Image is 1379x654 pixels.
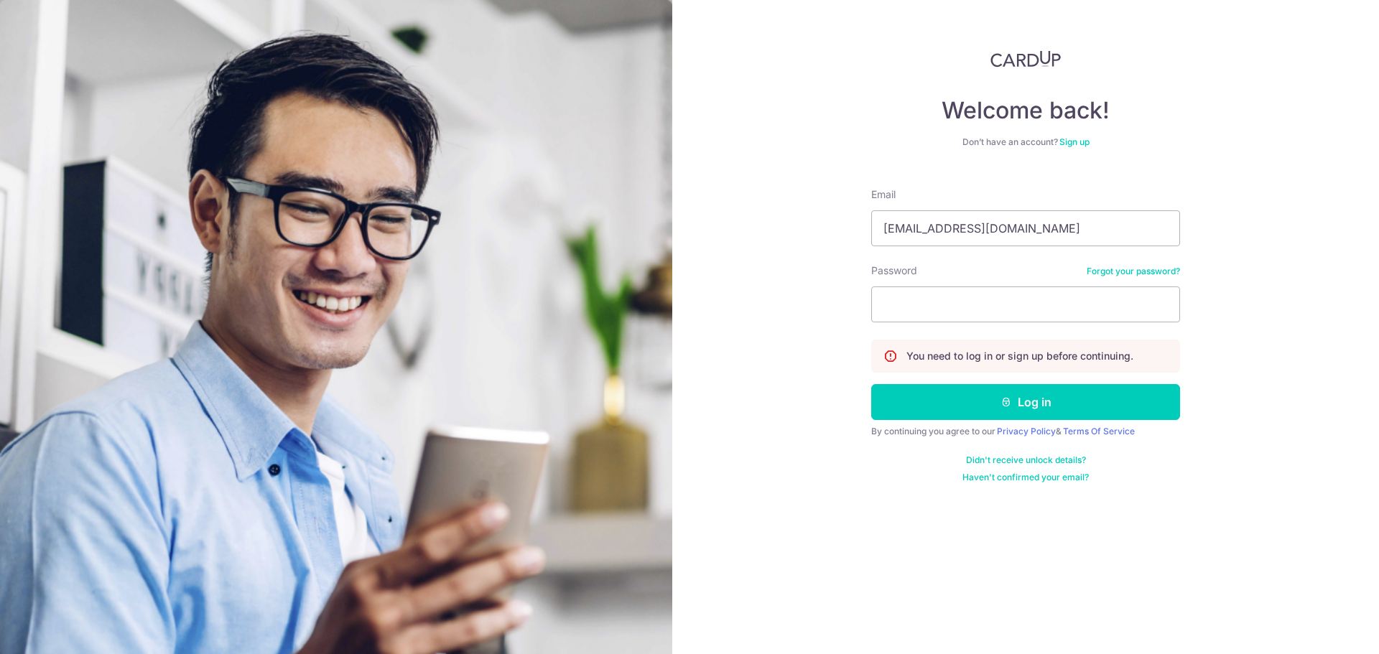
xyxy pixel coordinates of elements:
input: Enter your Email [871,210,1180,246]
div: Don’t have an account? [871,136,1180,148]
button: Log in [871,384,1180,420]
p: You need to log in or sign up before continuing. [906,349,1133,363]
div: By continuing you agree to our & [871,426,1180,437]
a: Privacy Policy [997,426,1056,436]
a: Forgot your password? [1087,266,1180,277]
a: Terms Of Service [1063,426,1135,436]
img: CardUp Logo [990,50,1061,67]
a: Didn't receive unlock details? [966,454,1086,466]
label: Password [871,263,917,278]
h4: Welcome back! [871,96,1180,125]
label: Email [871,187,896,202]
a: Sign up [1059,136,1090,147]
a: Haven't confirmed your email? [962,472,1089,483]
